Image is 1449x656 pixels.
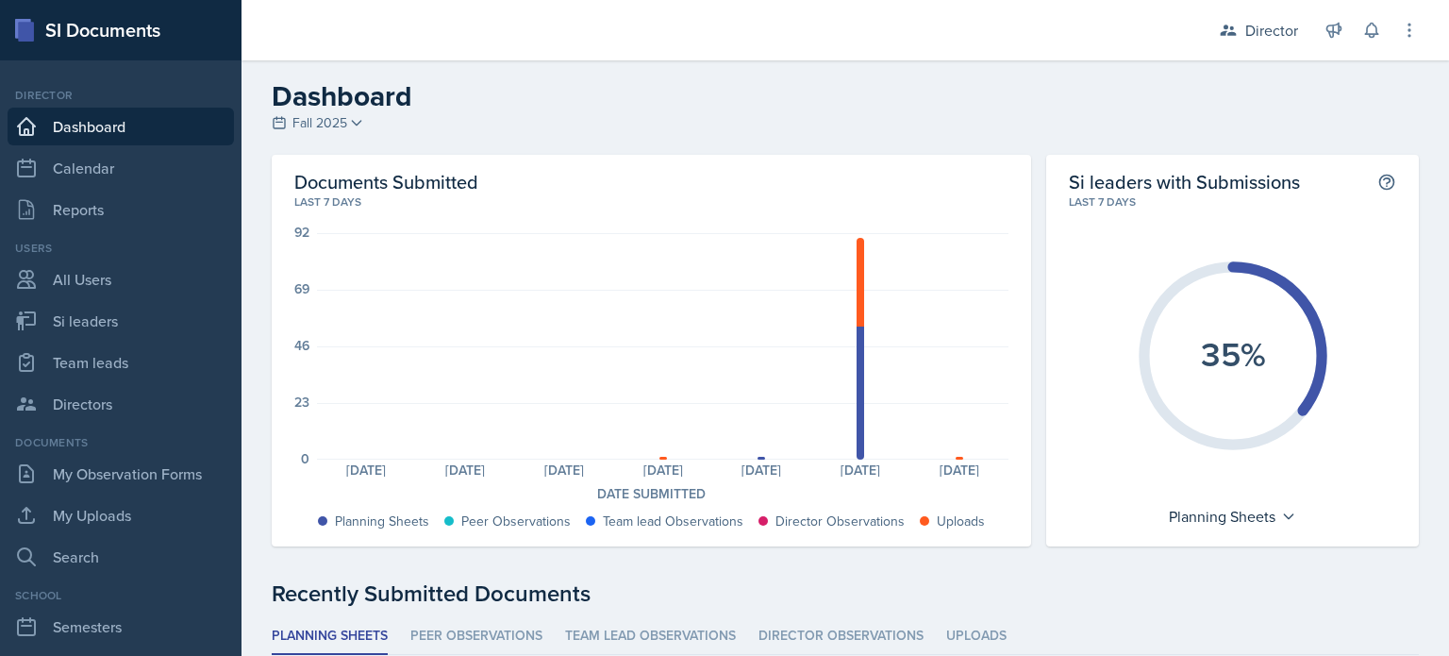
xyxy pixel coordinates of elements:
li: Planning Sheets [272,618,388,655]
div: School [8,587,234,604]
div: 23 [294,395,309,409]
a: Dashboard [8,108,234,145]
a: Si leaders [8,302,234,340]
div: Planning Sheets [335,512,429,531]
div: [DATE] [515,463,614,477]
h2: Si leaders with Submissions [1069,170,1300,193]
div: [DATE] [613,463,712,477]
div: Team lead Observations [603,512,743,531]
div: Recently Submitted Documents [272,577,1419,611]
div: Documents [8,434,234,451]
text: 35% [1200,329,1265,378]
div: Date Submitted [294,484,1008,504]
li: Team lead Observations [565,618,736,655]
a: Directors [8,385,234,423]
a: All Users [8,261,234,298]
li: Peer Observations [410,618,542,655]
div: [DATE] [712,463,811,477]
div: Peer Observations [461,512,571,531]
div: [DATE] [317,463,416,477]
span: Fall 2025 [292,113,347,133]
div: 46 [294,339,309,352]
h2: Dashboard [272,79,1419,113]
li: Uploads [946,618,1007,655]
div: Director [8,87,234,104]
a: Calendar [8,149,234,187]
li: Director Observations [758,618,924,655]
div: Uploads [937,512,985,531]
div: Planning Sheets [1159,501,1306,531]
a: My Uploads [8,496,234,534]
div: 0 [301,452,309,465]
a: Team leads [8,344,234,381]
div: Director [1245,19,1298,42]
div: [DATE] [416,463,515,477]
a: Semesters [8,608,234,646]
div: Users [8,240,234,257]
a: Search [8,538,234,576]
div: [DATE] [811,463,910,477]
a: My Observation Forms [8,455,234,493]
div: Last 7 days [1069,193,1396,210]
div: [DATE] [910,463,1009,477]
a: Reports [8,191,234,228]
h2: Documents Submitted [294,170,1008,193]
div: Director Observations [775,512,905,531]
div: Last 7 days [294,193,1008,210]
div: 69 [294,282,309,295]
div: 92 [294,226,309,239]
